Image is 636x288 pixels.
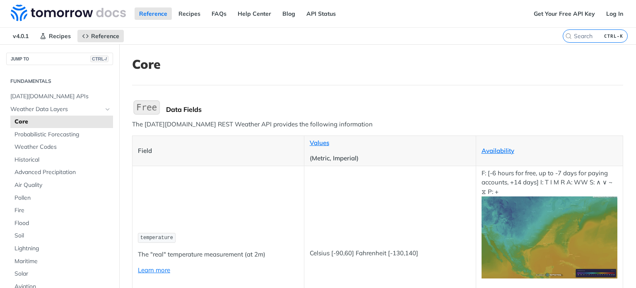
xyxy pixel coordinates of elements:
[11,5,126,21] img: Tomorrow.io Weather API Docs
[77,30,124,42] a: Reference
[278,7,300,20] a: Blog
[14,244,111,253] span: Lightning
[8,30,33,42] span: v4.0.1
[10,230,113,242] a: Soil
[233,7,276,20] a: Help Center
[6,77,113,85] h2: Fundamentals
[10,141,113,153] a: Weather Codes
[14,206,111,215] span: Fire
[14,131,111,139] span: Probabilistic Forecasting
[14,118,111,126] span: Core
[140,235,173,241] span: temperature
[14,181,111,189] span: Air Quality
[10,116,113,128] a: Core
[138,250,299,259] p: The "real" temperature measurement (at 2m)
[14,168,111,177] span: Advanced Precipitation
[132,120,623,129] p: The [DATE][DOMAIN_NAME] REST Weather API provides the following information
[310,139,329,147] a: Values
[302,7,340,20] a: API Status
[310,154,470,163] p: (Metric, Imperial)
[602,7,628,20] a: Log In
[6,53,113,65] button: JUMP TOCTRL-/
[90,56,108,62] span: CTRL-/
[35,30,75,42] a: Recipes
[132,57,623,72] h1: Core
[482,233,618,241] span: Expand image
[6,90,113,103] a: [DATE][DOMAIN_NAME] APIs
[565,33,572,39] svg: Search
[10,255,113,268] a: Maritime
[6,103,113,116] a: Weather Data LayersHide subpages for Weather Data Layers
[10,242,113,255] a: Lightning
[529,7,600,20] a: Get Your Free API Key
[602,32,625,40] kbd: CTRL-K
[14,270,111,278] span: Solar
[10,179,113,191] a: Air Quality
[91,32,119,40] span: Reference
[138,146,299,156] p: Field
[14,257,111,266] span: Maritime
[482,169,618,278] p: F: [-6 hours for free, up to -7 days for paying accounts, +14 days] I: T I M R A: WW S: ∧ ∨ ~ ⧖ P: +
[10,166,113,179] a: Advanced Precipitation
[174,7,205,20] a: Recipes
[10,92,111,101] span: [DATE][DOMAIN_NAME] APIs
[14,156,111,164] span: Historical
[10,217,113,230] a: Flood
[14,232,111,240] span: Soil
[14,194,111,202] span: Pollen
[166,105,623,114] div: Data Fields
[14,143,111,151] span: Weather Codes
[104,106,111,113] button: Hide subpages for Weather Data Layers
[310,249,470,258] p: Celsius [-90,60] Fahrenheit [-130,140]
[10,192,113,204] a: Pollen
[10,154,113,166] a: Historical
[49,32,71,40] span: Recipes
[482,147,514,155] a: Availability
[10,128,113,141] a: Probabilistic Forecasting
[10,268,113,280] a: Solar
[10,105,102,114] span: Weather Data Layers
[14,219,111,227] span: Flood
[207,7,231,20] a: FAQs
[135,7,172,20] a: Reference
[10,204,113,217] a: Fire
[138,266,170,274] a: Learn more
